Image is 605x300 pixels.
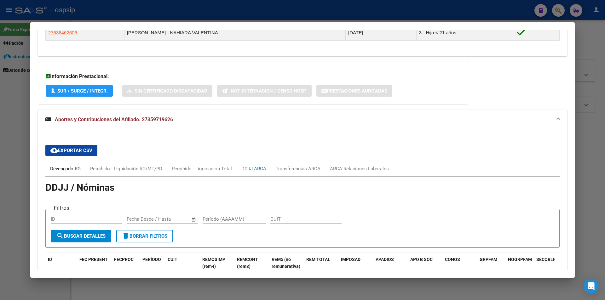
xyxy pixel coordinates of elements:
[56,233,106,239] span: Buscar Detalles
[584,279,599,294] div: Open Intercom Messenger
[477,253,505,274] datatable-header-cell: GRPFAM
[330,165,389,172] div: ARCA Relaciones Laborales
[442,253,477,274] datatable-header-cell: CONOS
[165,253,200,274] datatable-header-cell: CUIT
[140,253,165,274] datatable-header-cell: PERÍODO
[50,148,92,153] span: Exportar CSV
[200,253,234,274] datatable-header-cell: REMOSIMP (rem4)
[142,257,161,262] span: PERÍODO
[50,165,81,172] div: Devengado RG
[416,25,514,40] td: 3 - Hijo < 21 años
[56,232,64,240] mat-icon: search
[217,85,312,97] button: Not. Internacion / Censo Hosp.
[48,257,52,262] span: ID
[48,30,77,35] span: 27536462606
[90,165,162,172] div: Percibido - Liquidación RG/MT/PD
[45,182,114,193] span: DDJJ / Nóminas
[38,110,567,130] mat-expansion-panel-header: Aportes y Contribuciones del Afiliado: 27359719626
[45,253,77,274] datatable-header-cell: ID
[338,253,373,274] datatable-header-cell: IMPOSAD
[57,88,108,94] span: SUR / SURGE / INTEGR.
[114,257,134,262] span: FECPROC
[122,232,130,240] mat-icon: delete
[202,257,225,269] span: REMOSIMP (rem4)
[127,216,147,222] input: Start date
[241,165,266,172] div: DDJJ ARCA
[373,253,408,274] datatable-header-cell: APADIOS
[237,257,258,269] span: REMCONT (rem8)
[153,216,183,222] input: End date
[79,257,108,262] span: FEC PRESENT
[77,253,112,274] datatable-header-cell: FEC PRESENT
[50,146,58,154] mat-icon: cloud_download
[306,257,330,262] span: REM TOTAL
[269,253,304,274] datatable-header-cell: REM5 (no remunerativa)
[410,257,433,262] span: APO B SOC
[534,253,562,274] datatable-header-cell: SECOBLIG
[168,257,177,262] span: CUIT
[46,85,113,97] button: SUR / SURGE / INTEGR.
[316,85,392,97] button: Prestaciones Auditadas
[124,25,345,40] td: [PERSON_NAME] - NAHIARA VALENTINA
[505,253,534,274] datatable-header-cell: NOGRPFAM
[376,257,394,262] span: APADIOS
[172,165,232,172] div: Percibido - Liquidación Total
[445,257,460,262] span: CONOS
[112,253,140,274] datatable-header-cell: FECPROC
[536,257,557,262] span: SECOBLIG
[122,233,167,239] span: Borrar Filtros
[135,88,207,94] span: Sin Certificado Discapacidad
[508,257,532,262] span: NOGRPFAM
[116,230,173,242] button: Borrar Filtros
[304,253,338,274] datatable-header-cell: REM TOTAL
[234,253,269,274] datatable-header-cell: REMCONT (rem8)
[408,253,442,274] datatable-header-cell: APO B SOC
[341,257,360,262] span: IMPOSAD
[55,116,173,122] span: Aportes y Contribuciones del Afiliado: 27359719626
[46,73,460,80] h3: Información Prestacional:
[276,165,320,172] div: Transferencias ARCA
[327,88,387,94] span: Prestaciones Auditadas
[51,204,72,211] h3: Filtros
[231,88,307,94] span: Not. Internacion / Censo Hosp.
[480,257,497,262] span: GRPFAM
[122,85,212,97] button: Sin Certificado Discapacidad
[272,257,300,269] span: REM5 (no remunerativa)
[190,216,198,223] button: Open calendar
[346,25,417,40] td: [DATE]
[45,145,97,156] button: Exportar CSV
[51,230,111,242] button: Buscar Detalles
